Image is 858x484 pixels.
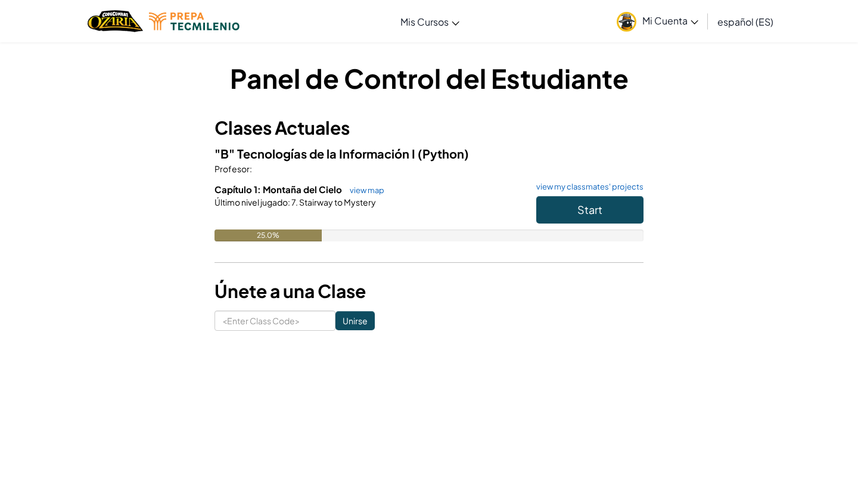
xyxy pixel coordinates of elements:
span: Último nivel jugado [214,197,288,207]
span: (Python) [418,146,469,161]
a: view my classmates' projects [530,183,643,191]
span: Stairway to Mystery [298,197,376,207]
span: Start [577,203,602,216]
span: 7. [290,197,298,207]
span: Profesor [214,163,250,174]
span: : [288,197,290,207]
input: Unirse [335,311,375,330]
span: Mis Cursos [400,15,449,28]
span: : [250,163,252,174]
input: <Enter Class Code> [214,311,335,331]
div: 25.0% [214,229,322,241]
span: "B" Tecnologías de la Información I [214,146,418,161]
h1: Panel de Control del Estudiante [214,60,643,97]
img: avatar [617,12,636,32]
img: Tecmilenio logo [149,13,240,30]
h3: Únete a una Clase [214,278,643,305]
span: Capítulo 1: Montaña del Cielo [214,184,344,195]
button: Start [536,196,643,224]
img: Home [88,9,143,33]
a: Mis Cursos [394,5,465,38]
a: Mi Cuenta [611,2,704,40]
h3: Clases Actuales [214,114,643,141]
a: español (ES) [711,5,779,38]
span: Mi Cuenta [642,14,698,27]
a: Ozaria by CodeCombat logo [88,9,143,33]
span: español (ES) [717,15,773,28]
a: view map [344,185,384,195]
